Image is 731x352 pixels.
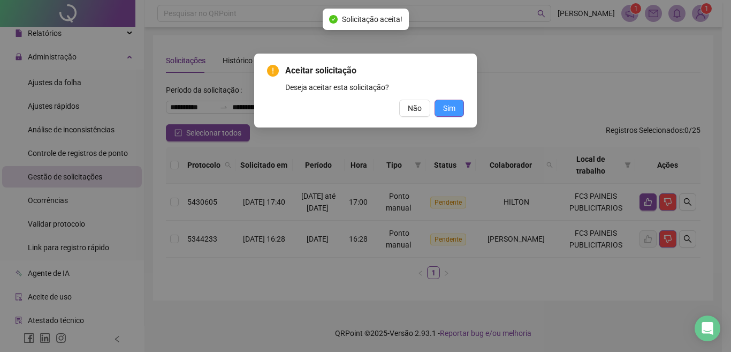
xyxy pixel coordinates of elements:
span: Aceitar solicitação [285,64,464,77]
button: Não [399,100,430,117]
span: Não [408,102,422,114]
span: check-circle [329,15,338,24]
button: Sim [435,100,464,117]
span: Solicitação aceita! [342,13,402,25]
span: Sim [443,102,455,114]
div: Deseja aceitar esta solicitação? [285,81,464,93]
span: exclamation-circle [267,65,279,77]
div: Open Intercom Messenger [695,316,720,341]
